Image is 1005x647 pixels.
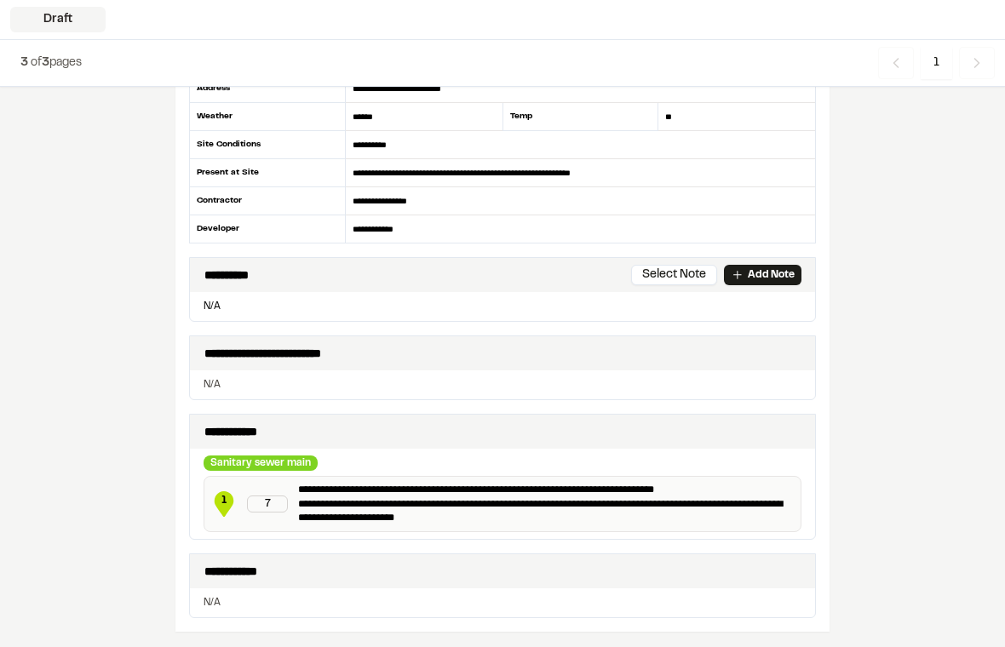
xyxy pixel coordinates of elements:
div: Present at Site [189,159,346,187]
span: 3 [20,58,28,68]
div: 7 [247,495,288,512]
p: N/A [204,595,801,610]
p: of pages [20,54,82,72]
div: Developer [189,215,346,243]
p: N/A [197,299,808,314]
div: Weather [189,103,346,131]
p: N/A [204,377,801,392]
span: 3 [42,58,49,68]
div: Address [189,75,346,103]
div: Temp [502,103,659,131]
div: Contractor [189,187,346,215]
nav: Navigation [878,47,995,79]
p: Add Note [748,267,795,283]
button: Select Note [631,265,717,285]
span: 1 [921,47,952,79]
div: Site Conditions [189,131,346,159]
div: Draft [10,7,106,32]
div: Sanitary sewer main [204,455,318,471]
span: 1 [211,493,237,508]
